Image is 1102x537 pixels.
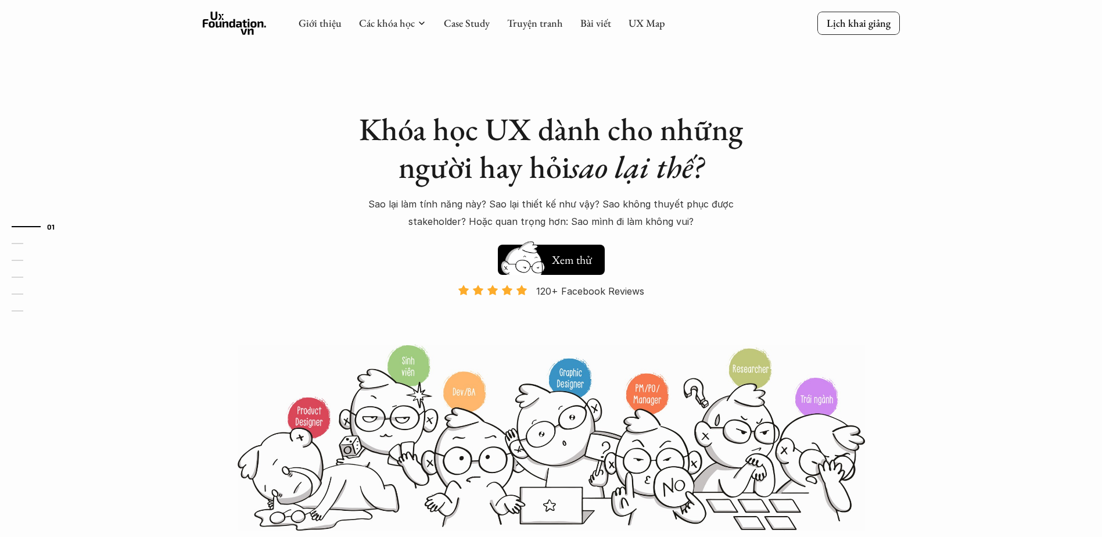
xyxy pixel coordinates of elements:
strong: 01 [47,222,55,230]
h5: Xem thử [550,252,593,268]
h1: Khóa học UX dành cho những người hay hỏi [348,110,755,186]
a: 01 [12,220,67,234]
strong: 05 [29,289,38,298]
a: 120+ Facebook Reviews [448,284,655,343]
p: Và đang giảm dần do Facebook ra tính năng Locked Profile 😭 😭 😭 [460,306,643,341]
p: Sao lại làm tính năng này? Sao lại thiết kế như vậy? Sao không thuyết phục được stakeholder? Hoặc... [348,195,755,231]
a: Giới thiệu [299,16,342,30]
strong: 03 [29,256,38,264]
strong: 02 [29,239,38,247]
p: 120+ Facebook Reviews [536,282,644,300]
a: Bài viết [580,16,611,30]
a: UX Map [629,16,665,30]
h5: Hay thôi [550,249,590,266]
p: Lịch khai giảng [827,16,891,30]
a: Case Study [444,16,490,30]
a: Truyện tranh [507,16,563,30]
a: Xem thử [498,239,605,275]
strong: 06 [29,306,38,314]
a: Lịch khai giảng [817,12,900,34]
a: Các khóa học [359,16,415,30]
em: sao lại thế? [570,146,703,187]
strong: 04 [29,273,39,281]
